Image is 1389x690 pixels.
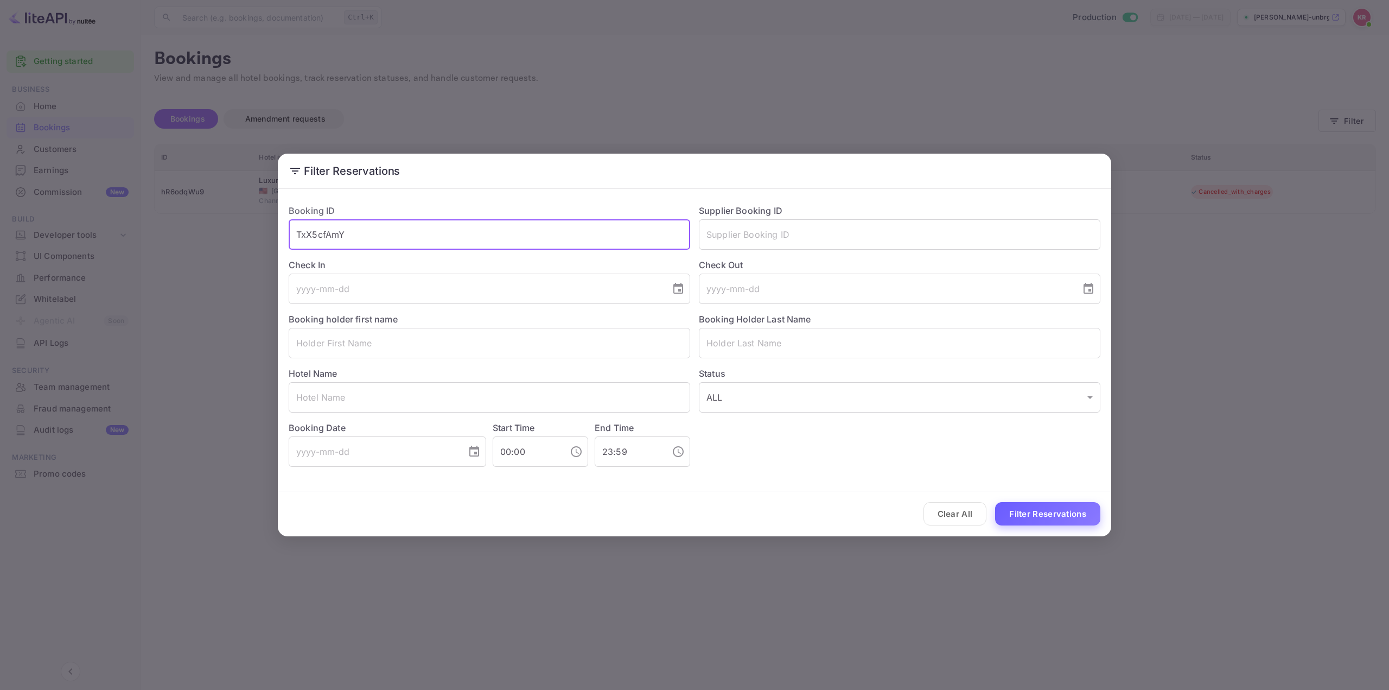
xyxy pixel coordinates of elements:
[289,205,335,216] label: Booking ID
[289,382,690,413] input: Hotel Name
[923,502,987,526] button: Clear All
[278,154,1111,188] h2: Filter Reservations
[667,278,689,300] button: Choose date
[289,368,337,379] label: Hotel Name
[463,441,485,463] button: Choose date
[289,258,690,271] label: Check In
[699,314,811,325] label: Booking Holder Last Name
[565,441,587,463] button: Choose time, selected time is 12:00 AM
[699,274,1073,304] input: yyyy-mm-dd
[995,502,1100,526] button: Filter Reservations
[595,422,634,433] label: End Time
[289,314,398,325] label: Booking holder first name
[699,258,1100,271] label: Check Out
[289,421,486,434] label: Booking Date
[699,205,782,216] label: Supplier Booking ID
[699,367,1100,380] label: Status
[667,441,689,463] button: Choose time, selected time is 11:59 PM
[289,274,663,304] input: yyyy-mm-dd
[595,436,663,467] input: hh:mm
[289,328,690,358] input: Holder First Name
[699,219,1100,250] input: Supplier Booking ID
[699,382,1100,413] div: ALL
[493,436,561,467] input: hh:mm
[699,328,1100,358] input: Holder Last Name
[493,422,535,433] label: Start Time
[289,219,690,250] input: Booking ID
[289,436,459,467] input: yyyy-mm-dd
[1078,278,1099,300] button: Choose date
